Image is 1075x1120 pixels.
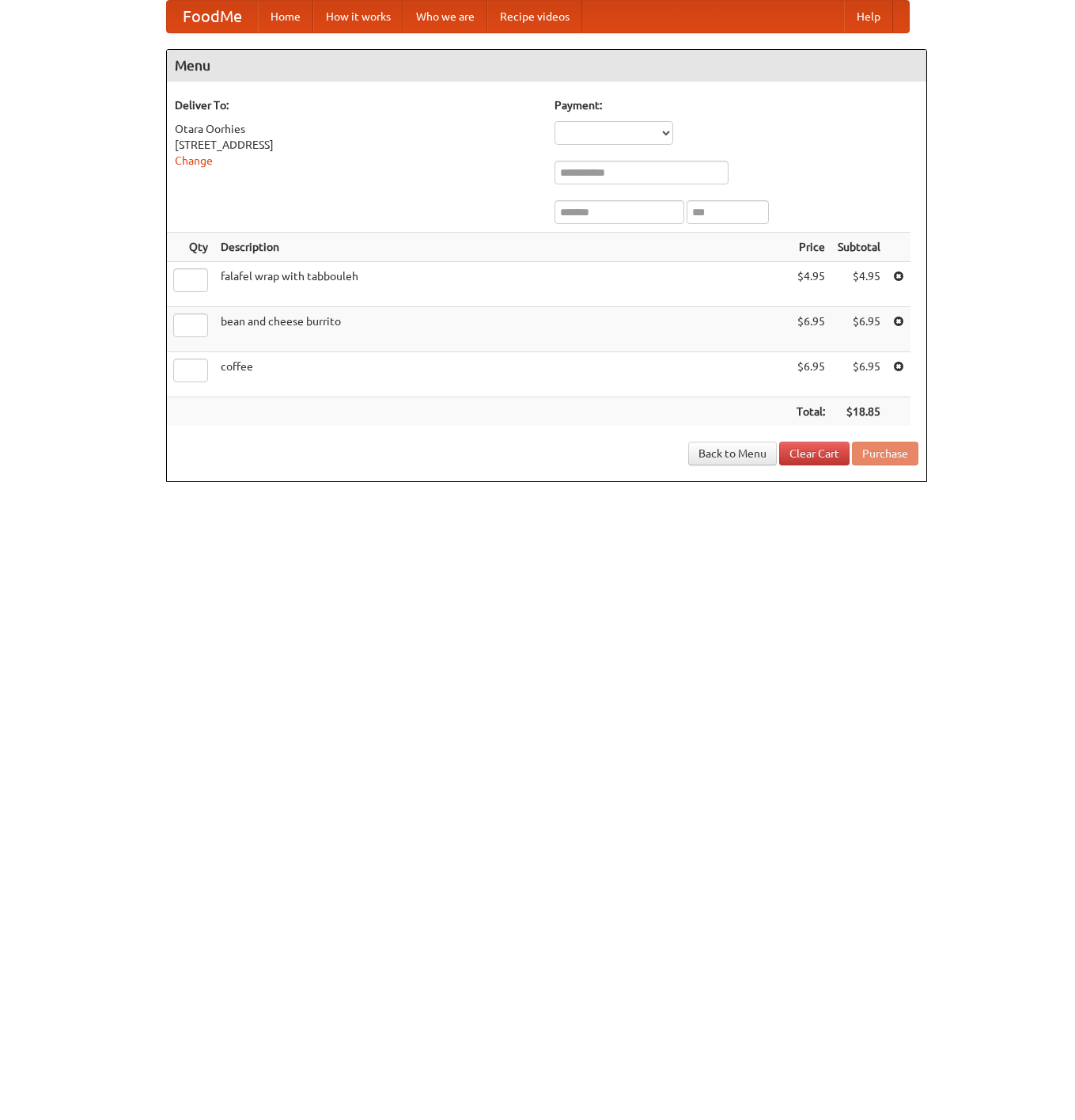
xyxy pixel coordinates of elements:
td: $6.95 [831,307,887,352]
td: $4.95 [790,262,831,307]
th: Subtotal [831,233,887,262]
td: $4.95 [831,262,887,307]
th: $18.85 [831,397,887,427]
a: Who we are [403,1,487,32]
div: [STREET_ADDRESS] [175,137,539,153]
a: Help [844,1,893,32]
a: FoodMe [167,1,258,32]
a: Change [175,154,213,167]
td: coffee [214,352,790,397]
a: How it works [313,1,403,32]
td: $6.95 [831,352,887,397]
td: bean and cheese burrito [214,307,790,352]
h4: Menu [167,50,926,82]
td: falafel wrap with tabbouleh [214,262,790,307]
td: $6.95 [790,307,831,352]
h5: Deliver To: [175,97,539,113]
td: $6.95 [790,352,831,397]
a: Home [258,1,313,32]
th: Qty [167,233,214,262]
a: Back to Menu [688,442,777,465]
div: Otara Oorhies [175,121,539,137]
button: Purchase [852,442,918,465]
h5: Payment: [555,97,918,113]
a: Recipe videos [487,1,582,32]
th: Total: [790,397,831,427]
th: Description [214,233,790,262]
th: Price [790,233,831,262]
a: Clear Cart [779,442,850,465]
